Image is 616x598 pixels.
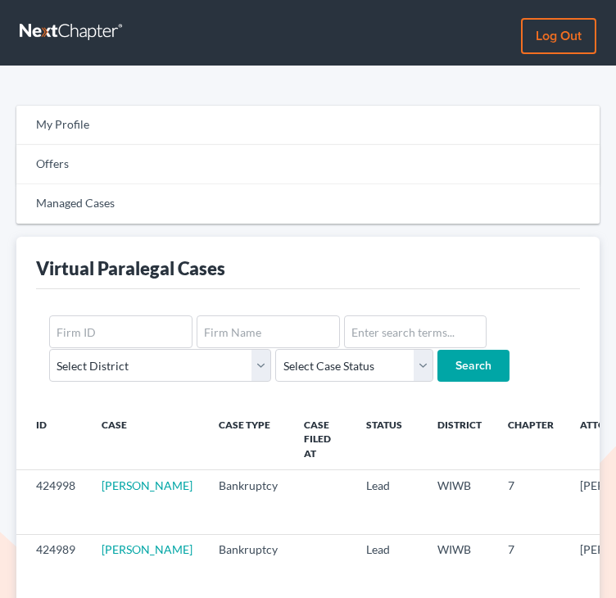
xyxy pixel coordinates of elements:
a: Offers [16,145,600,184]
a: Log out [521,18,596,54]
th: Case [88,409,206,470]
td: Bankruptcy [206,534,291,598]
input: Firm Name [197,315,340,348]
a: [PERSON_NAME] [102,478,192,492]
input: Search [437,350,510,383]
td: Lead [353,534,424,598]
td: WIWB [424,470,495,534]
th: ID [16,409,88,470]
td: Bankruptcy [206,470,291,534]
div: Virtual Paralegal Cases [36,256,225,280]
td: 7 [495,534,567,598]
th: Status [353,409,424,470]
th: Case Type [206,409,291,470]
a: Managed Cases [16,184,600,224]
td: 424989 [16,534,88,598]
a: My Profile [16,106,600,145]
th: Chapter [495,409,567,470]
th: District [424,409,495,470]
input: Firm ID [49,315,192,348]
td: Lead [353,470,424,534]
td: 424998 [16,470,88,534]
td: 7 [495,470,567,534]
th: Case Filed At [291,409,353,470]
td: WIWB [424,534,495,598]
a: [PERSON_NAME] [102,542,192,556]
input: Enter search terms... [344,315,487,348]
